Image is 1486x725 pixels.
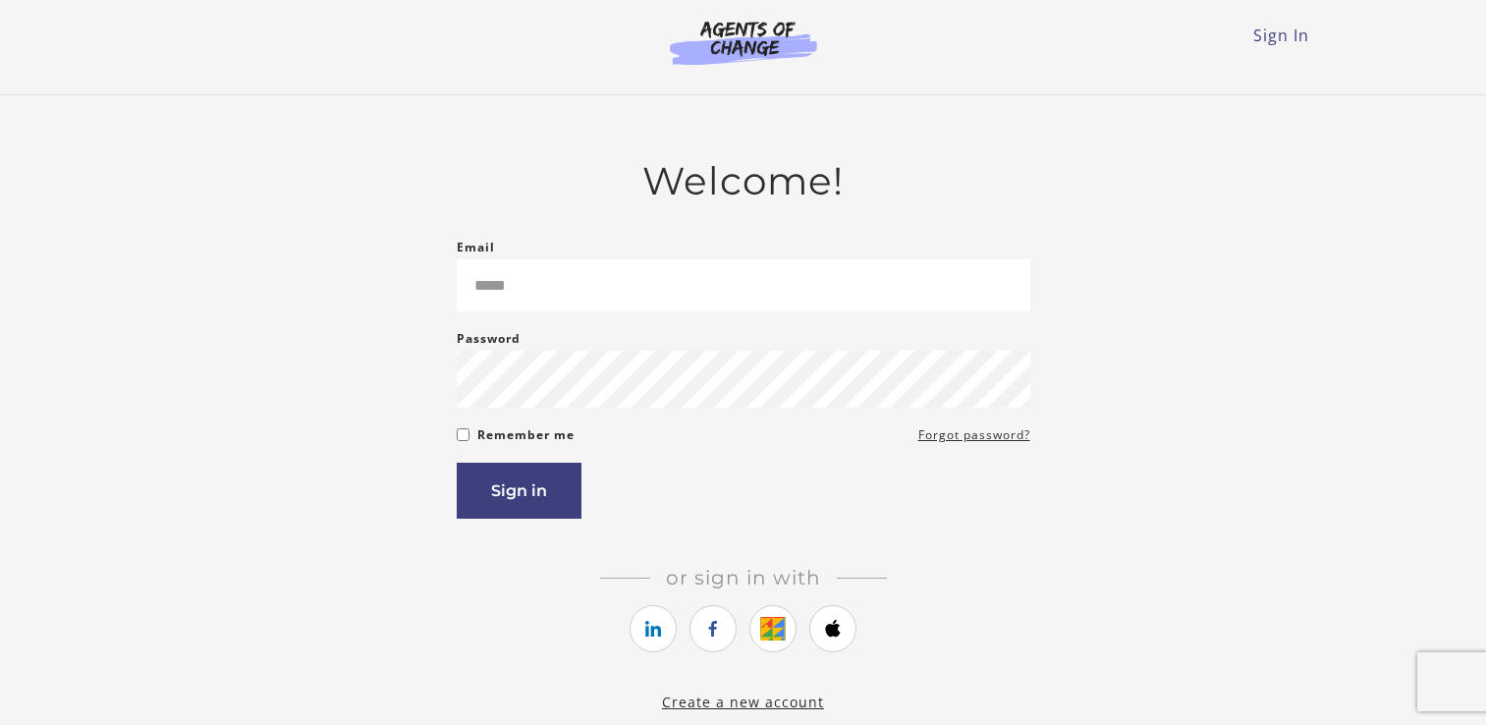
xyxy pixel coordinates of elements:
img: Agents of Change Logo [649,20,838,65]
span: Or sign in with [650,566,837,589]
label: Password [457,327,521,351]
a: Forgot password? [918,423,1030,447]
a: https://courses.thinkific.com/users/auth/linkedin?ss%5Breferral%5D=&ss%5Buser_return_to%5D=&ss%5B... [630,605,677,652]
a: Create a new account [662,693,824,711]
label: Email [457,236,495,259]
h2: Welcome! [457,158,1030,204]
a: https://courses.thinkific.com/users/auth/google?ss%5Breferral%5D=&ss%5Buser_return_to%5D=&ss%5Bvi... [749,605,797,652]
button: Sign in [457,463,581,519]
a: https://courses.thinkific.com/users/auth/apple?ss%5Breferral%5D=&ss%5Buser_return_to%5D=&ss%5Bvis... [809,605,856,652]
label: Remember me [477,423,575,447]
a: https://courses.thinkific.com/users/auth/facebook?ss%5Breferral%5D=&ss%5Buser_return_to%5D=&ss%5B... [689,605,737,652]
a: Sign In [1253,25,1309,46]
